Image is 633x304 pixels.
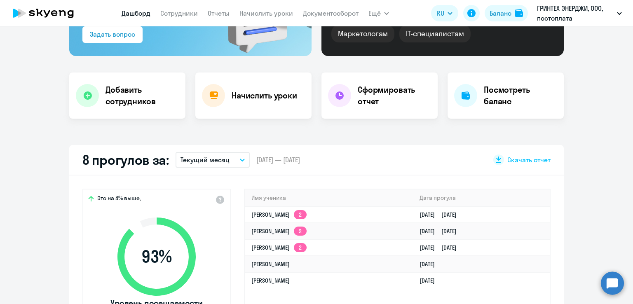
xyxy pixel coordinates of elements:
span: Ещё [368,8,381,18]
app-skyeng-badge: 2 [294,227,307,236]
a: [PERSON_NAME]2 [251,227,307,235]
a: [PERSON_NAME] [251,277,290,284]
a: [PERSON_NAME] [251,260,290,268]
h4: Сформировать отчет [358,84,431,107]
button: Задать вопрос [82,26,143,43]
span: Это на 4% выше, [97,194,141,204]
div: Задать вопрос [90,29,135,39]
a: Сотрудники [160,9,198,17]
span: 93 % [109,247,204,267]
img: balance [515,9,523,17]
a: [PERSON_NAME]2 [251,211,307,218]
a: [DATE] [420,277,441,284]
h4: Начислить уроки [232,90,297,101]
div: IT-специалистам [399,25,470,42]
span: [DATE] — [DATE] [256,155,300,164]
a: Документооборот [303,9,359,17]
span: RU [437,8,444,18]
button: Текущий месяц [176,152,250,168]
a: [PERSON_NAME]2 [251,244,307,251]
h4: Посмотреть баланс [484,84,557,107]
button: RU [431,5,458,21]
p: ГРИНТЕХ ЭНЕРДЖИ, ООО, постоплата [537,3,614,23]
h2: 8 прогулов за: [82,152,169,168]
button: ГРИНТЕХ ЭНЕРДЖИ, ООО, постоплата [533,3,626,23]
a: Начислить уроки [239,9,293,17]
a: [DATE][DATE] [420,211,463,218]
app-skyeng-badge: 2 [294,210,307,219]
p: Текущий месяц [181,155,230,165]
button: Балансbalance [485,5,528,21]
div: Баланс [490,8,511,18]
a: [DATE][DATE] [420,244,463,251]
th: Дата прогула [413,189,550,206]
a: [DATE][DATE] [420,227,463,235]
app-skyeng-badge: 2 [294,243,307,252]
span: Скачать отчет [507,155,551,164]
div: Маркетологам [331,25,394,42]
button: Ещё [368,5,389,21]
a: [DATE] [420,260,441,268]
a: Дашборд [122,9,150,17]
th: Имя ученика [245,189,413,206]
a: Отчеты [208,9,230,17]
h4: Добавить сотрудников [105,84,179,107]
